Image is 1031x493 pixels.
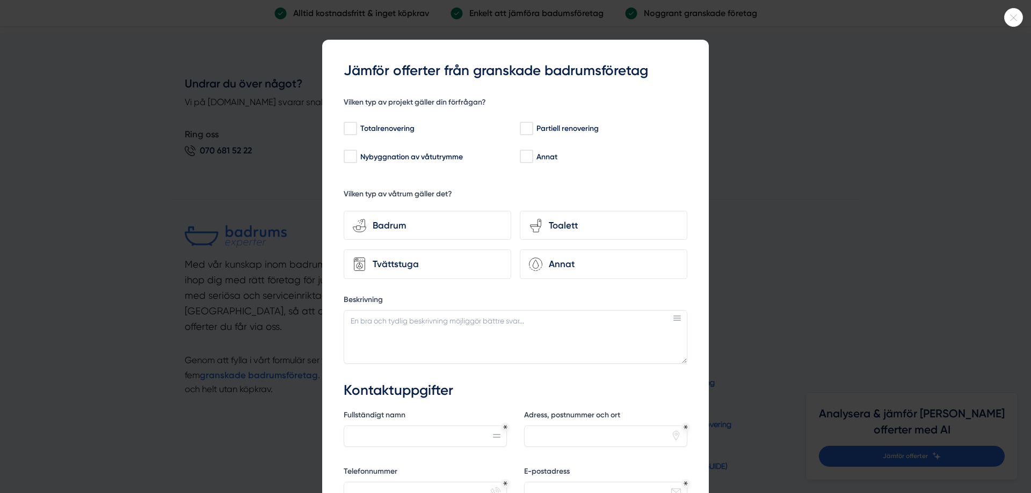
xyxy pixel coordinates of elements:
label: Telefonnummer [344,466,507,480]
input: Totalrenovering [344,123,356,134]
input: Annat [520,151,532,162]
h5: Vilken typ av projekt gäller din förfrågan? [344,97,486,111]
input: Nybyggnation av våtutrymme [344,151,356,162]
h5: Vilken typ av våtrum gäller det? [344,189,452,202]
div: Obligatoriskt [684,425,688,429]
label: E-postadress [524,466,687,480]
h3: Kontaktuppgifter [344,381,687,400]
input: Partiell renovering [520,123,532,134]
div: Obligatoriskt [684,481,688,485]
h3: Jämför offerter från granskade badrumsföretag [344,61,687,80]
label: Fullständigt namn [344,410,507,423]
label: Beskrivning [344,295,687,308]
div: Obligatoriskt [503,481,507,485]
label: Adress, postnummer och ort [524,410,687,423]
div: Obligatoriskt [503,425,507,429]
